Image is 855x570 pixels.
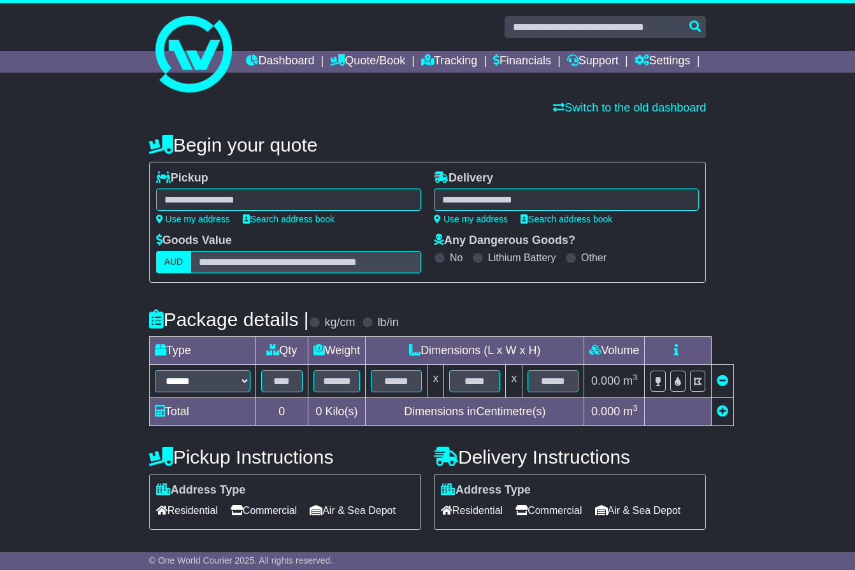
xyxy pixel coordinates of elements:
[450,252,463,264] label: No
[378,316,399,330] label: lb/in
[623,405,638,418] span: m
[581,252,607,264] label: Other
[717,374,728,387] a: Remove this item
[427,365,444,398] td: x
[308,337,366,365] td: Weight
[488,252,556,264] label: Lithium Battery
[521,214,612,224] a: Search address book
[584,337,645,365] td: Volume
[149,337,255,365] td: Type
[308,398,366,426] td: Kilo(s)
[595,501,681,520] span: Air & Sea Depot
[316,405,322,418] span: 0
[243,214,334,224] a: Search address book
[246,51,314,73] a: Dashboard
[515,501,582,520] span: Commercial
[149,309,309,330] h4: Package details |
[156,214,230,224] a: Use my address
[591,374,620,387] span: 0.000
[366,337,584,365] td: Dimensions (L x W x H)
[493,51,551,73] a: Financials
[255,398,308,426] td: 0
[434,234,575,248] label: Any Dangerous Goods?
[434,214,508,224] a: Use my address
[149,134,707,155] h4: Begin your quote
[156,234,232,248] label: Goods Value
[434,446,706,467] h4: Delivery Instructions
[156,501,218,520] span: Residential
[441,483,531,497] label: Address Type
[635,51,691,73] a: Settings
[156,483,246,497] label: Address Type
[623,374,638,387] span: m
[149,398,255,426] td: Total
[421,51,477,73] a: Tracking
[255,337,308,365] td: Qty
[310,501,396,520] span: Air & Sea Depot
[330,51,405,73] a: Quote/Book
[156,171,208,185] label: Pickup
[434,171,493,185] label: Delivery
[633,403,638,413] sup: 3
[717,405,728,418] a: Add new item
[156,251,192,273] label: AUD
[149,446,421,467] h4: Pickup Instructions
[231,501,297,520] span: Commercial
[325,316,356,330] label: kg/cm
[506,365,522,398] td: x
[366,398,584,426] td: Dimensions in Centimetre(s)
[591,405,620,418] span: 0.000
[441,501,503,520] span: Residential
[633,373,638,382] sup: 3
[567,51,619,73] a: Support
[149,555,333,566] span: © One World Courier 2025. All rights reserved.
[553,101,706,114] a: Switch to the old dashboard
